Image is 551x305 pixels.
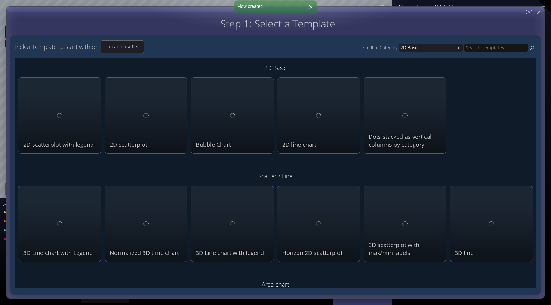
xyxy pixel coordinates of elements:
[464,44,528,52] input: Search Templates
[369,133,443,149] div: Dots stacked as vertical columns by category
[455,249,529,257] div: 3D line
[398,3,530,11] div: New Flow [DATE]
[196,141,270,149] div: Bubble Chart
[369,241,443,257] div: 3D scatterplot with max/min labels
[18,278,533,291] div: Area chart
[101,44,144,50] span: Upload data first
[23,141,98,149] div: 2D scatterplot with legend
[362,44,399,52] div: Scroll to Category
[196,249,270,257] div: 3D Line chart with legend
[18,170,533,182] div: Scatter / Line
[15,44,98,50] h4: Pick a Template to start with or
[110,249,184,257] div: Normalized 3D time chart
[220,17,335,30] span: Step 1: Select a Template
[18,61,533,74] div: 2D Basic
[282,141,357,149] div: 2D line chart
[415,44,455,52] span: ic
[400,44,415,52] span: 2D Bas
[282,249,357,257] div: Horizon 2D scatterplot
[23,249,98,257] div: 3D Line chart with Legend
[110,141,184,149] div: 2D scatterplot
